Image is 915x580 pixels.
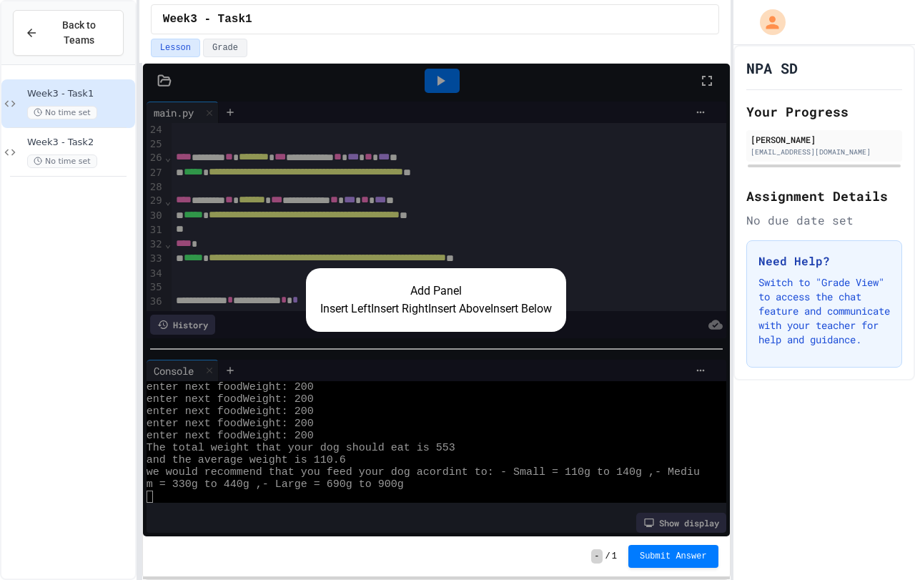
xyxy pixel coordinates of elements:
button: Insert Left [320,300,371,318]
div: [EMAIL_ADDRESS][DOMAIN_NAME] [751,147,898,157]
button: Insert Above [428,300,490,318]
h3: Need Help? [758,252,890,270]
button: Insert Below [490,300,552,318]
span: Week3 - Task1 [27,88,132,100]
span: No time set [27,106,97,119]
span: 1 [612,551,617,562]
span: Back to Teams [46,18,112,48]
span: Submit Answer [640,551,707,562]
div: No due date set [746,212,902,229]
button: Back to Teams [13,10,124,56]
button: Grade [203,39,247,57]
h2: Add Panel [320,282,552,300]
button: Lesson [151,39,200,57]
span: Week3 - Task2 [27,137,132,149]
span: No time set [27,154,97,168]
h1: NPA SD [746,58,798,78]
div: My Account [745,6,789,39]
div: [PERSON_NAME] [751,133,898,146]
button: Submit Answer [628,545,718,568]
p: Switch to "Grade View" to access the chat feature and communicate with your teacher for help and ... [758,275,890,347]
button: Insert Right [371,300,428,318]
span: Week3 - Task1 [163,11,252,28]
h2: Your Progress [746,102,902,122]
h2: Assignment Details [746,186,902,206]
span: / [605,551,610,562]
span: - [591,549,602,564]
